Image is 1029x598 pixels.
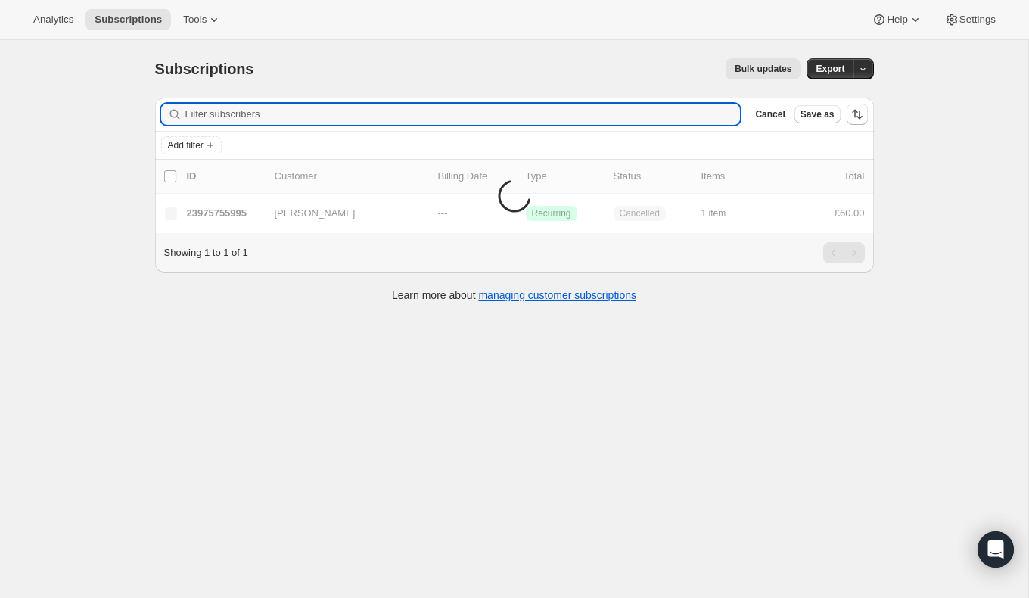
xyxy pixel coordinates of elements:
[95,14,162,26] span: Subscriptions
[185,104,741,125] input: Filter subscribers
[33,14,73,26] span: Analytics
[85,9,171,30] button: Subscriptions
[174,9,231,30] button: Tools
[959,14,996,26] span: Settings
[816,63,844,75] span: Export
[935,9,1005,30] button: Settings
[794,105,841,123] button: Save as
[726,58,801,79] button: Bulk updates
[155,61,254,77] span: Subscriptions
[749,105,791,123] button: Cancel
[755,108,785,120] span: Cancel
[24,9,82,30] button: Analytics
[887,14,907,26] span: Help
[847,104,868,125] button: Sort the results
[801,108,835,120] span: Save as
[164,245,248,260] p: Showing 1 to 1 of 1
[168,139,204,151] span: Add filter
[478,289,636,301] a: managing customer subscriptions
[823,242,865,263] nav: Pagination
[978,531,1014,568] div: Open Intercom Messenger
[807,58,853,79] button: Export
[183,14,207,26] span: Tools
[161,136,222,154] button: Add filter
[735,63,791,75] span: Bulk updates
[863,9,931,30] button: Help
[392,288,636,303] p: Learn more about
